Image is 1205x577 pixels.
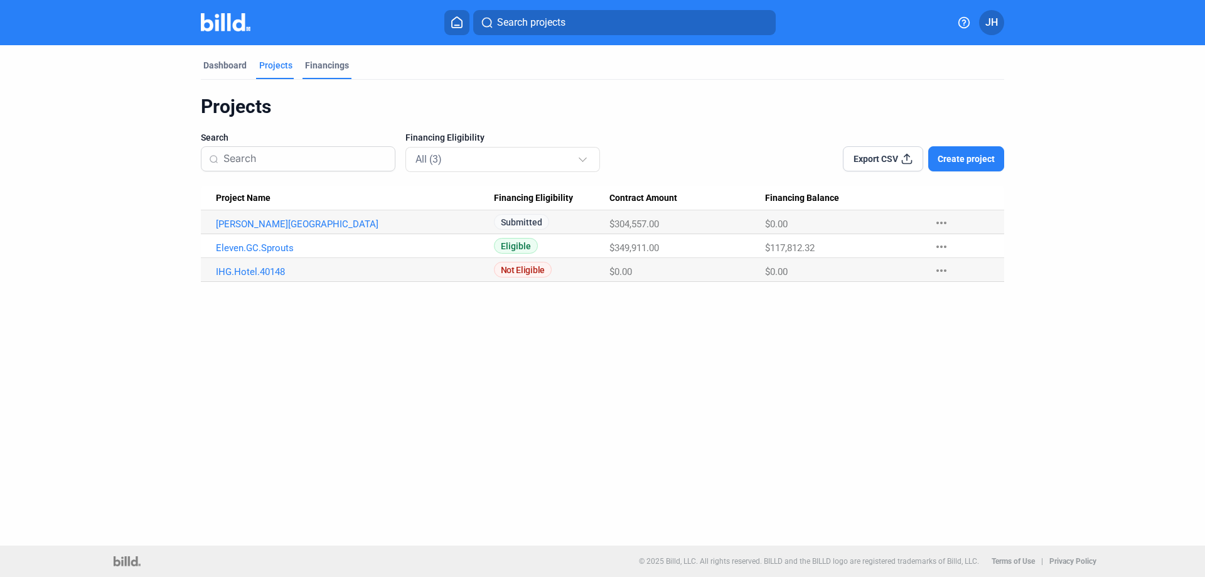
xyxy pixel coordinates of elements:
button: Search projects [473,10,776,35]
a: IHG.Hotel.40148 [216,266,494,278]
mat-icon: more_horiz [934,215,949,230]
span: Export CSV [854,153,898,165]
div: Financing Eligibility [494,193,609,204]
span: $0.00 [765,218,788,230]
p: © 2025 Billd, LLC. All rights reserved. BILLD and the BILLD logo are registered trademarks of Bil... [639,557,979,566]
a: Eleven.GC.Sprouts [216,242,494,254]
mat-icon: more_horiz [934,263,949,278]
span: Search projects [497,15,565,30]
div: Projects [259,59,292,72]
div: Project Name [216,193,494,204]
span: Financing Balance [765,193,839,204]
span: $0.00 [609,266,632,278]
span: $0.00 [765,266,788,278]
button: JH [979,10,1004,35]
div: Financings [305,59,349,72]
span: Submitted [494,214,549,230]
button: Export CSV [843,146,923,171]
input: Search [223,146,387,172]
span: Eligible [494,238,538,254]
span: $117,812.32 [765,242,815,254]
span: JH [985,15,998,30]
span: Create project [938,153,995,165]
mat-select-trigger: All (3) [415,153,442,165]
span: Not Eligible [494,262,552,278]
img: Billd Company Logo [201,13,250,31]
p: | [1041,557,1043,566]
span: Search [201,131,228,144]
span: Contract Amount [609,193,677,204]
button: Create project [928,146,1004,171]
mat-icon: more_horiz [934,239,949,254]
div: Projects [201,95,1004,119]
div: Financing Balance [765,193,921,204]
b: Terms of Use [992,557,1035,566]
span: $349,911.00 [609,242,659,254]
b: Privacy Policy [1049,557,1096,566]
span: Financing Eligibility [405,131,485,144]
span: Project Name [216,193,270,204]
span: Financing Eligibility [494,193,573,204]
a: [PERSON_NAME][GEOGRAPHIC_DATA] [216,218,494,230]
div: Contract Amount [609,193,765,204]
div: Dashboard [203,59,247,72]
span: $304,557.00 [609,218,659,230]
img: logo [114,556,141,566]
